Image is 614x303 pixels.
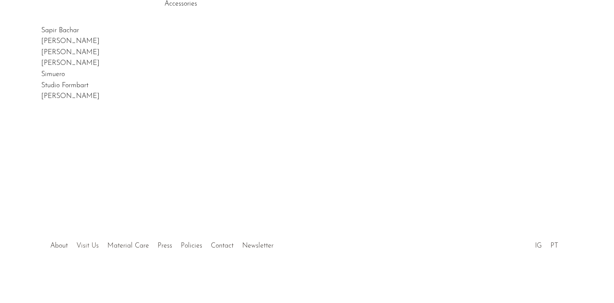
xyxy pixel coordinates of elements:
ul: Quick links [46,236,278,252]
a: IG [535,242,542,249]
a: About [50,242,68,249]
a: Contact [211,242,234,249]
a: Simuero [41,71,65,78]
a: Visit Us [76,242,99,249]
a: Material Care [107,242,149,249]
a: [PERSON_NAME] [41,49,100,56]
a: [PERSON_NAME] [41,38,100,45]
a: [PERSON_NAME] [41,93,100,100]
a: Studio Formbart [41,82,88,89]
a: PT [550,242,558,249]
a: Sapir Bachar [41,27,79,34]
a: Policies [181,242,202,249]
a: Press [158,242,172,249]
ul: Social Medias [531,236,562,252]
a: [PERSON_NAME] [41,60,100,67]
